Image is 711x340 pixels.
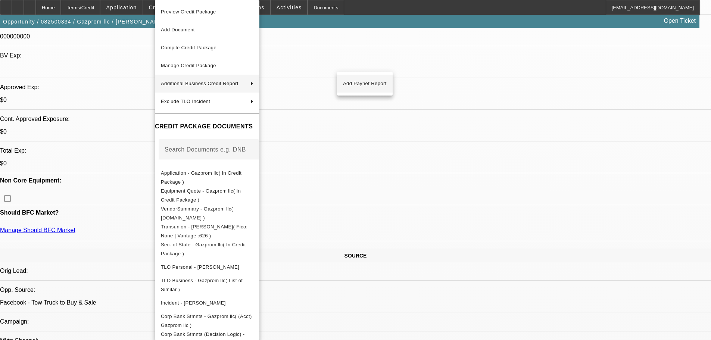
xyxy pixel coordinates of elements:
span: Preview Credit Package [161,9,216,15]
span: Exclude TLO Incident [161,99,210,104]
button: Transunion - Shumik, Igor( Fico: None | Vantage :626 ) [155,222,259,240]
button: Sec. of State - Gazprom llc( In Credit Package ) [155,240,259,258]
span: Add Document [161,27,195,32]
button: TLO Personal - Shumik, Igor [155,258,259,276]
button: Incident - Shumik, Igor [155,294,259,312]
h4: CREDIT PACKAGE DOCUMENTS [155,122,259,131]
span: Additional Business Credit Report [161,81,238,86]
mat-label: Search Documents e.g. DNB [165,146,246,153]
span: Transunion - [PERSON_NAME]( Fico: None | Vantage :626 ) [161,224,248,238]
button: TLO Business - Gazprom llc( List of Similar ) [155,276,259,294]
span: VendorSummary - Gazprom llc( [DOMAIN_NAME] ) [161,206,233,221]
span: Compile Credit Package [161,45,216,50]
span: Incident - [PERSON_NAME] [161,300,226,306]
span: Sec. of State - Gazprom llc( In Credit Package ) [161,242,246,256]
span: TLO Business - Gazprom llc( List of Similar ) [161,278,243,292]
span: Corp Bank Stmnts - Gazprom llc( (Acct) Gazprom llc ) [161,314,252,328]
button: Equipment Quote - Gazprom llc( In Credit Package ) [155,187,259,205]
span: Manage Credit Package [161,63,216,68]
span: Application - Gazprom llc( In Credit Package ) [161,170,241,185]
span: Equipment Quote - Gazprom llc( In Credit Package ) [161,188,241,203]
span: Add Paynet Report [343,79,387,88]
button: Application - Gazprom llc( In Credit Package ) [155,169,259,187]
span: TLO Personal - [PERSON_NAME] [161,264,239,270]
button: Corp Bank Stmnts - Gazprom llc( (Acct) Gazprom llc ) [155,312,259,330]
button: VendorSummary - Gazprom llc( Equip-Used.com ) [155,205,259,222]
